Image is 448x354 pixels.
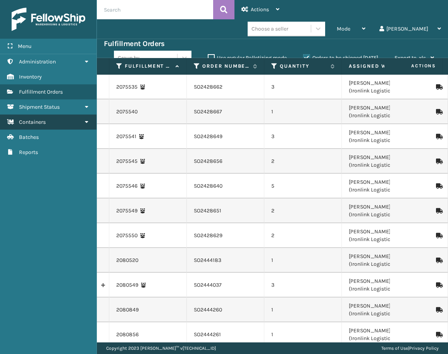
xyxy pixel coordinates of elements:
h3: Fulfillment Orders [104,39,164,48]
a: Terms of Use [381,345,408,351]
td: SO2428662 [187,75,264,99]
i: Mark as Shipped [436,282,441,288]
p: Copyright 2023 [PERSON_NAME]™ v [TECHNICAL_ID] [106,342,216,354]
label: Quantity [280,63,327,70]
td: [PERSON_NAME] (Ironlink Logistics) [342,198,419,223]
td: 3 [264,124,342,149]
a: 2075541 [116,133,136,140]
span: Export to .xls [395,55,426,61]
td: SO2428667 [187,99,264,124]
label: Assigned Warehouse [349,63,404,70]
td: SO2444037 [187,273,264,298]
span: Menu [18,43,31,50]
span: Actions [251,6,269,13]
td: 5 [264,174,342,198]
td: SO2444183 [187,248,264,273]
div: Choose a seller [252,25,288,33]
a: 2075549 [116,207,138,215]
a: 2075540 [116,108,138,116]
td: [PERSON_NAME] (Ironlink Logistics) [342,149,419,174]
td: SO2428656 [187,149,264,174]
a: 2075546 [116,182,138,190]
td: [PERSON_NAME] (Ironlink Logistics) [342,124,419,149]
i: Mark as Shipped [436,84,441,90]
i: Mark as Shipped [436,307,441,313]
td: [PERSON_NAME] (Ironlink Logistics) [342,273,419,298]
td: [PERSON_NAME] (Ironlink Logistics) [342,223,419,248]
i: Mark as Shipped [436,208,441,214]
i: Mark as Shipped [436,159,441,164]
span: Fulfillment Orders [19,89,63,95]
td: SO2428651 [187,198,264,223]
a: 2075535 [116,83,138,91]
td: 1 [264,248,342,273]
td: [PERSON_NAME] (Ironlink Logistics) [342,298,419,322]
a: 2075545 [116,157,138,165]
a: 2080549 [116,281,138,289]
td: [PERSON_NAME] (Ironlink Logistics) [342,75,419,99]
i: Mark as Shipped [436,183,441,189]
a: 2080520 [116,257,138,264]
td: 1 [264,322,342,347]
td: [PERSON_NAME] (Ironlink Logistics) [342,248,419,273]
td: [PERSON_NAME] (Ironlink Logistics) [342,174,419,198]
span: Reports [19,149,38,156]
a: 2075550 [116,232,138,239]
td: SO2444261 [187,322,264,347]
img: logo [12,8,85,31]
span: Shipment Status [19,104,60,110]
div: [PERSON_NAME] [379,19,441,39]
span: Mode [337,26,350,32]
div: Group by [118,54,140,62]
label: Fulfillment Order Id [125,63,172,70]
a: 2080856 [116,331,139,339]
i: Mark as Shipped [436,258,441,263]
span: Inventory [19,74,42,80]
td: SO2428640 [187,174,264,198]
td: SO2428649 [187,124,264,149]
i: Mark as Shipped [436,109,441,115]
span: Batches [19,134,39,140]
i: Mark as Shipped [436,134,441,139]
td: SO2428629 [187,223,264,248]
td: 1 [264,298,342,322]
i: Mark as Shipped [436,332,441,337]
div: | [381,342,439,354]
span: Actions [387,60,441,72]
label: Orders to be shipped [DATE] [303,55,378,61]
td: [PERSON_NAME] (Ironlink Logistics) [342,322,419,347]
td: 2 [264,149,342,174]
td: 2 [264,198,342,223]
td: SO2444260 [187,298,264,322]
td: 3 [264,273,342,298]
span: Administration [19,58,56,65]
td: 3 [264,75,342,99]
a: Privacy Policy [409,345,439,351]
label: Use regular Palletizing mode [208,55,287,61]
a: 2080849 [116,306,139,314]
td: 1 [264,99,342,124]
label: Order Number [202,63,249,70]
span: Containers [19,119,46,125]
i: Mark as Shipped [436,233,441,238]
td: 2 [264,223,342,248]
td: [PERSON_NAME] (Ironlink Logistics) [342,99,419,124]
